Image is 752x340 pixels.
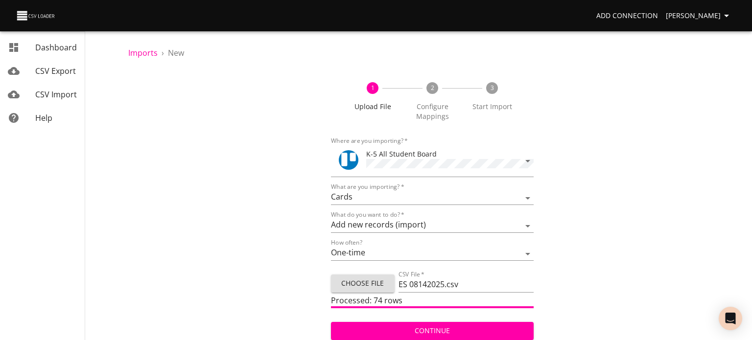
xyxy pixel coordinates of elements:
span: CSV Export [35,66,76,76]
div: ToolK-5 All Student Board [331,145,534,177]
span: Continue [339,325,526,337]
text: 2 [431,84,434,92]
span: K-5 All Student Board [366,149,437,159]
label: Where are you importing? [331,138,408,144]
img: Trello [339,150,358,170]
label: What are you importing? [331,184,404,190]
span: CSV Import [35,89,77,100]
a: Imports [128,47,158,58]
a: Add Connection [592,7,662,25]
span: Dashboard [35,42,77,53]
label: How often? [331,240,362,246]
button: Choose File [331,274,395,293]
button: Continue [331,322,534,340]
span: Processed: 74 rows [331,295,402,306]
text: 3 [491,84,494,92]
button: [PERSON_NAME] [662,7,736,25]
span: Help [35,113,52,123]
label: What do you want to do? [331,212,404,218]
img: CSV Loader [16,9,57,23]
div: Tool [339,150,358,170]
span: Add Connection [596,10,658,22]
div: Open Intercom Messenger [719,307,742,330]
span: New [168,47,184,58]
label: CSV File [399,272,424,277]
span: Start Import [466,102,518,112]
li: › [162,47,164,59]
span: Choose File [339,277,387,290]
span: Upload File [347,102,399,112]
text: 1 [371,84,375,92]
span: Configure Mappings [406,102,458,121]
span: [PERSON_NAME] [666,10,732,22]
